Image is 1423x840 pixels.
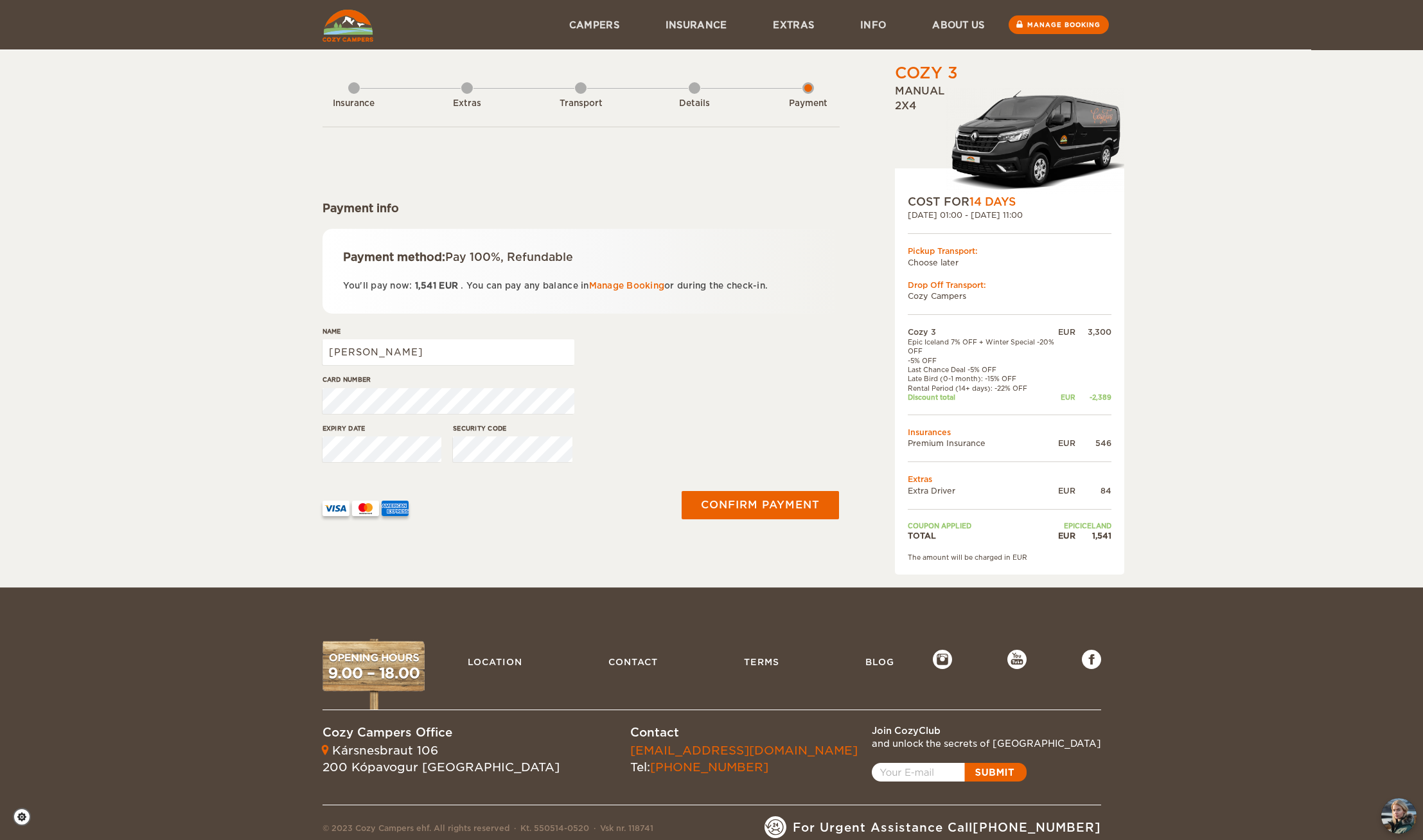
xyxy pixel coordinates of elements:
[908,485,1058,496] td: Extra Driver
[432,98,502,110] div: Extras
[415,281,436,290] span: 1,541
[323,501,349,516] img: VISA
[630,742,858,775] div: Tel:
[908,257,1111,268] td: Choose later
[908,280,1111,290] div: Drop Off Transport:
[1381,798,1417,834] img: Freyja at Cozy Campers
[859,650,901,674] a: Blog
[1058,393,1075,402] div: EUR
[1075,393,1111,402] div: -2,389
[872,724,1101,737] div: Join CozyClub
[738,650,786,674] a: Terms
[908,521,1058,530] td: Coupon applied
[1058,326,1075,337] div: EUR
[602,650,664,674] a: Contact
[1058,485,1075,496] div: EUR
[908,384,1058,393] td: Rental Period (14+ days): -22% OFF
[453,424,572,433] label: Security code
[908,553,1111,562] div: The amount will be charged in EUR
[13,808,39,826] a: Cookie settings
[908,438,1058,449] td: Premium Insurance
[545,98,616,110] div: Transport
[908,356,1058,365] td: -5% OFF
[650,760,768,774] a: [PHONE_NUMBER]
[382,501,409,516] img: AMEX
[1075,438,1111,449] div: 546
[323,742,560,775] div: Kársnesbraut 106 200 Kópavogur [GEOGRAPHIC_DATA]
[908,210,1111,220] div: [DATE] 01:00 - [DATE] 11:00
[908,290,1111,301] td: Cozy Campers
[1381,798,1417,834] button: chat-button
[439,281,458,290] span: EUR
[908,326,1058,337] td: Cozy 3
[323,823,653,838] div: © 2023 Cozy Campers ehf. All rights reserved Kt. 550514-0520 Vsk nr. 118741
[895,84,1124,194] div: Manual 2x4
[908,194,1111,210] div: COST FOR
[908,365,1058,374] td: Last Chance Deal -5% OFF
[773,98,844,110] div: Payment
[1075,530,1111,541] div: 1,541
[323,375,574,384] label: Card number
[908,427,1111,438] td: Insurances
[872,737,1101,750] div: and unlock the secrets of [GEOGRAPHIC_DATA]
[323,424,442,433] label: Expiry date
[908,246,1111,256] div: Pickup Transport:
[908,337,1058,356] td: Epic Iceland 7% OFF + Winter Special -20% OFF
[659,98,730,110] div: Details
[1058,438,1075,449] div: EUR
[323,724,560,741] div: Cozy Campers Office
[1058,530,1075,541] div: EUR
[908,530,1058,541] td: TOTAL
[872,763,1027,782] a: Open popup
[323,326,574,336] label: Name
[343,278,819,293] p: You'll pay now: . You can pay any balance in or during the check-in.
[908,393,1058,402] td: Discount total
[973,821,1101,834] a: [PHONE_NUMBER]
[1009,15,1109,34] a: Manage booking
[343,249,819,265] div: Payment method:
[323,201,840,216] div: Payment info
[589,281,665,290] a: Manage Booking
[908,374,1058,383] td: Late Bird (0-1 month): -15% OFF
[352,501,379,516] img: mastercard
[969,195,1016,208] span: 14 Days
[682,491,839,519] button: Confirm payment
[1058,521,1111,530] td: EPICICELAND
[908,474,1111,485] td: Extras
[793,819,1101,836] span: For Urgent Assistance Call
[630,724,858,741] div: Contact
[319,98,389,110] div: Insurance
[1075,485,1111,496] div: 84
[630,744,858,757] a: [EMAIL_ADDRESS][DOMAIN_NAME]
[461,650,529,674] a: Location
[1075,326,1111,337] div: 3,300
[323,10,373,42] img: Cozy Campers
[946,88,1124,194] img: Langur-m-c-logo-2.png
[895,62,958,84] div: Cozy 3
[445,251,573,264] span: Pay 100%, Refundable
